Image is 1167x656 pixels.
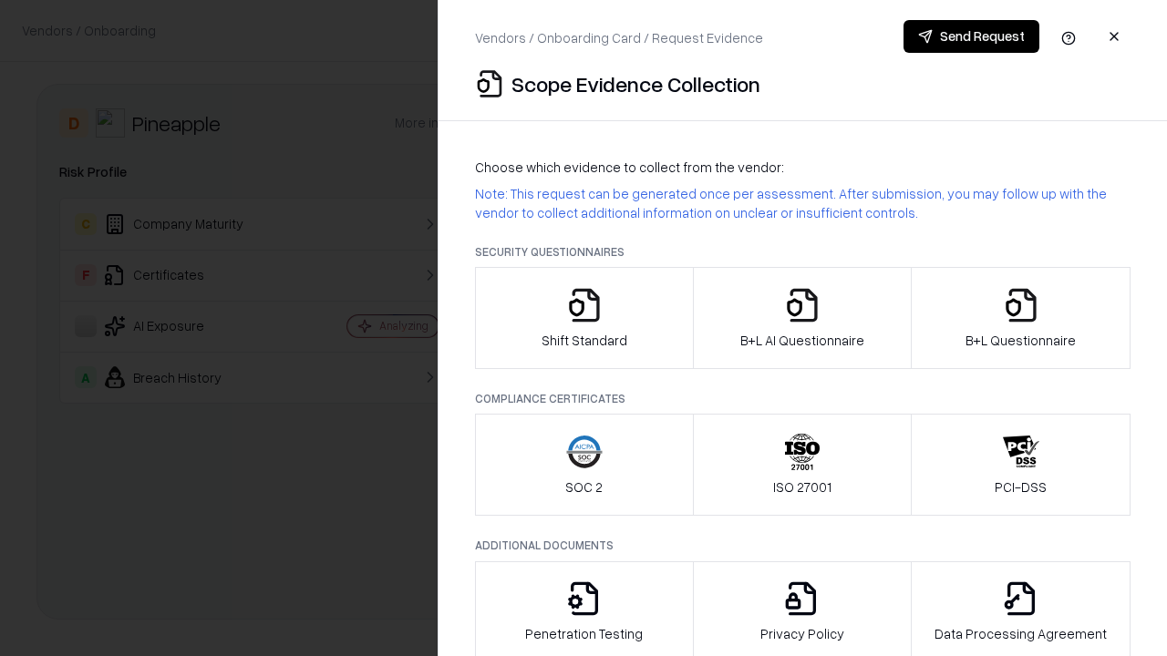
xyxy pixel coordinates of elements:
button: ISO 27001 [693,414,913,516]
p: Privacy Policy [760,624,844,643]
p: Note: This request can be generated once per assessment. After submission, you may follow up with... [475,184,1131,222]
p: B+L AI Questionnaire [740,331,864,350]
p: Compliance Certificates [475,391,1131,406]
button: B+L AI Questionnaire [693,267,913,369]
p: Penetration Testing [525,624,643,643]
p: SOC 2 [565,477,603,497]
button: Send Request [904,20,1039,53]
p: Additional Documents [475,538,1131,553]
p: Shift Standard [542,331,627,350]
button: B+L Questionnaire [911,267,1131,369]
button: Shift Standard [475,267,694,369]
p: Choose which evidence to collect from the vendor: [475,158,1131,177]
button: PCI-DSS [911,414,1131,516]
p: Scope Evidence Collection [511,69,760,98]
p: PCI-DSS [995,477,1047,497]
p: Data Processing Agreement [935,624,1107,643]
p: B+L Questionnaire [966,331,1076,350]
p: ISO 27001 [773,477,831,497]
p: Security Questionnaires [475,244,1131,260]
p: Vendors / Onboarding Card / Request Evidence [475,28,763,47]
button: SOC 2 [475,414,694,516]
